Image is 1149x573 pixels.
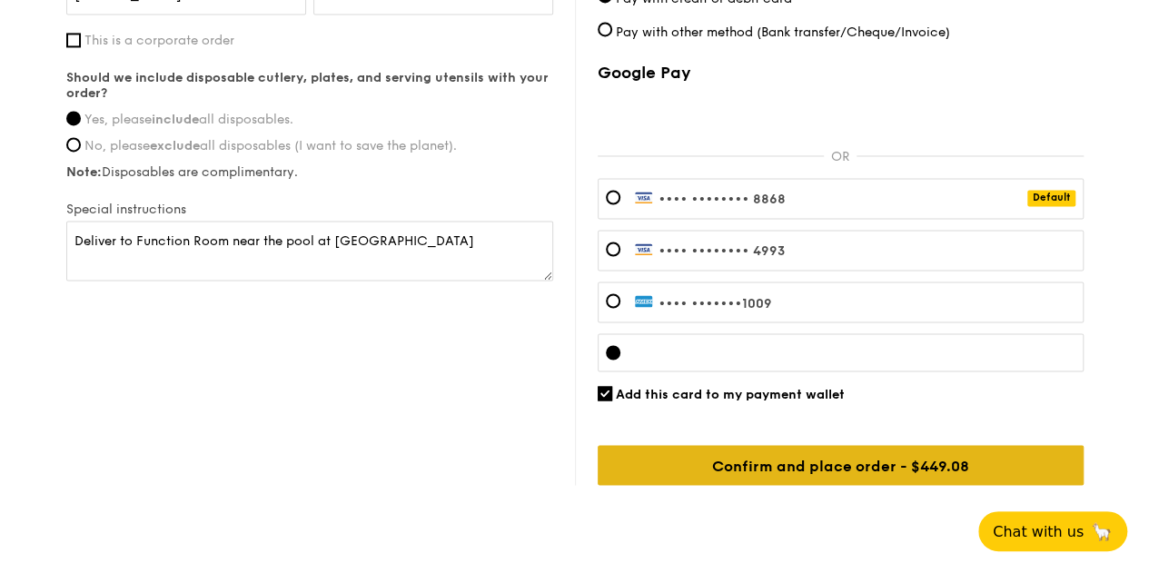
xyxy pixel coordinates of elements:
iframe: Secure payment button frame [598,94,1084,133]
input: Yes, pleaseincludeall disposables. [66,111,81,125]
span: Chat with us [993,523,1084,540]
span: •••• •••••• [659,295,735,311]
p: OR [824,149,857,164]
strong: Should we include disposable cutlery, plates, and serving utensils with your order? [66,70,549,101]
label: Disposables are complimentary. [66,164,553,180]
span: Add this card to my payment wallet [616,386,845,401]
iframe: Secure card payment input frame [635,345,1075,360]
span: No, please all disposables (I want to save the planet). [84,138,457,153]
img: amex.5e22690f.svg [635,294,654,307]
input: No, pleaseexcludeall disposables (I want to save the planet). [66,137,81,152]
button: Chat with us🦙 [978,511,1127,551]
span: •••• •••• [659,243,720,259]
img: visa.ab3dc9b1.svg [635,242,654,255]
strong: exclude [150,138,200,153]
label: •1009 [635,295,772,311]
strong: include [152,112,199,127]
span: •••• •••• [659,192,720,207]
input: Pay with other method (Bank transfer/Cheque/Invoice) [598,22,612,36]
label: •••• 4993 [635,243,785,259]
label: Google Pay [598,63,1084,83]
span: Pay with other method (Bank transfer/Cheque/Invoice) [616,24,950,39]
strong: Note: [66,164,102,180]
img: visa.ab3dc9b1.svg [635,191,654,203]
input: Confirm and place order - $449.08 [598,445,1084,485]
label: •••• 8868 [635,192,786,207]
span: 🦙 [1091,521,1113,542]
input: This is a corporate order [66,33,81,47]
label: Special instructions [66,202,553,217]
span: Yes, please all disposables. [84,112,293,127]
span: This is a corporate order [84,33,234,48]
div: Default [1027,190,1075,206]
